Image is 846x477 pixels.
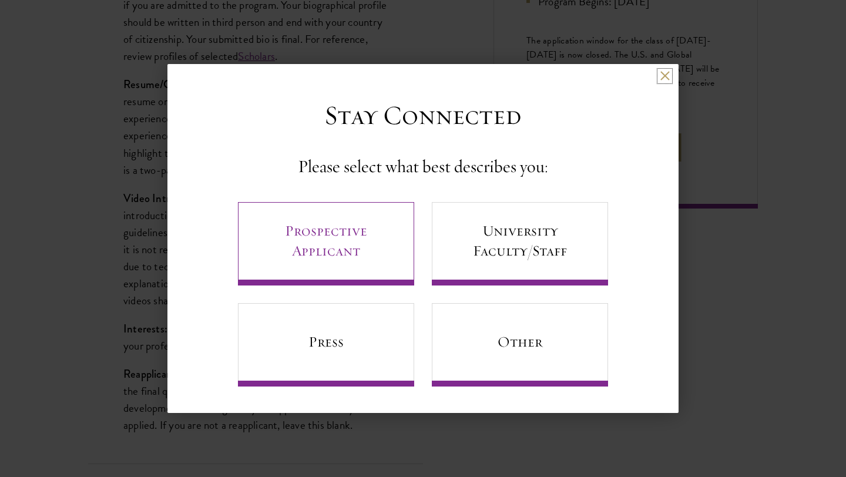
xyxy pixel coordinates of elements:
h4: Please select what best describes you: [298,155,548,179]
a: Other [432,303,608,387]
h3: Stay Connected [324,99,522,132]
a: University Faculty/Staff [432,202,608,285]
a: Press [238,303,414,387]
a: Prospective Applicant [238,202,414,285]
